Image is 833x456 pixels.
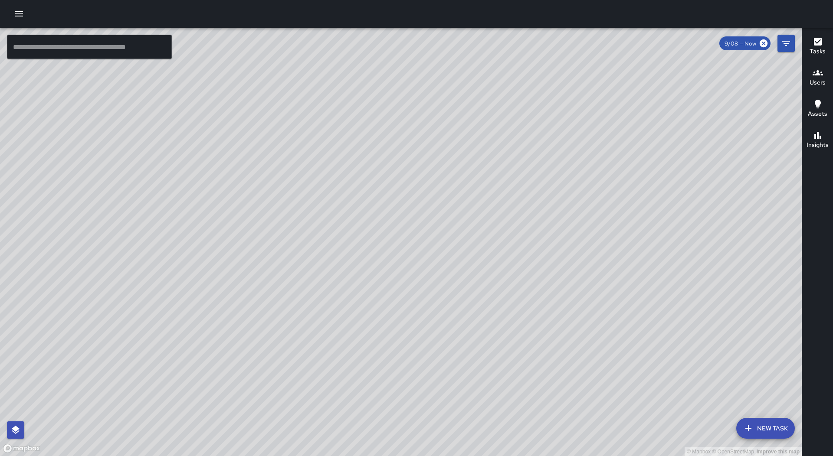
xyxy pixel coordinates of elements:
[802,31,833,62] button: Tasks
[810,47,826,56] h6: Tasks
[802,94,833,125] button: Assets
[777,35,795,52] button: Filters
[802,62,833,94] button: Users
[808,109,827,119] h6: Assets
[802,125,833,156] button: Insights
[810,78,826,88] h6: Users
[719,36,771,50] div: 9/08 — Now
[719,40,761,47] span: 9/08 — Now
[807,140,829,150] h6: Insights
[736,418,795,439] button: New Task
